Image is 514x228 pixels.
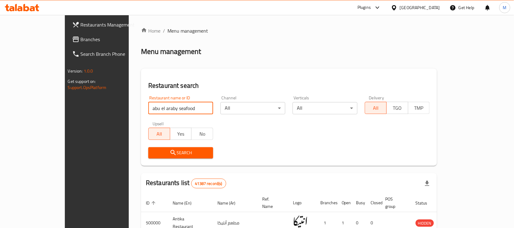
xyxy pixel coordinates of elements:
[148,128,170,140] button: All
[368,104,384,112] span: All
[68,77,96,85] span: Get support on:
[81,50,146,58] span: Search Branch Phone
[153,149,208,157] span: Search
[365,102,387,114] button: All
[81,36,146,43] span: Branches
[389,104,406,112] span: TGO
[148,102,213,114] input: Search for restaurant name or ID..
[173,130,189,138] span: Yes
[385,195,403,210] span: POS group
[81,21,146,28] span: Restaurants Management
[400,4,440,11] div: [GEOGRAPHIC_DATA]
[337,194,351,212] th: Open
[67,32,151,47] a: Branches
[194,130,211,138] span: No
[503,4,507,11] span: M
[416,220,434,227] span: HIDDEN
[220,102,285,114] div: All
[366,194,381,212] th: Closed
[153,122,164,126] label: Upsell
[288,194,315,212] th: Logo
[67,47,151,61] a: Search Branch Phone
[68,84,107,91] a: Support.OpsPlatform
[386,102,408,114] button: TGO
[191,128,213,140] button: No
[146,178,226,188] h2: Restaurants list
[141,47,201,56] h2: Menu management
[293,102,357,114] div: All
[148,147,213,159] button: Search
[167,27,208,34] span: Menu management
[315,194,337,212] th: Branches
[416,219,434,227] div: HIDDEN
[67,17,151,32] a: Restaurants Management
[416,199,435,207] span: Status
[351,194,366,212] th: Busy
[191,179,226,188] div: Total records count
[148,81,430,90] h2: Restaurant search
[192,181,226,187] span: 41387 record(s)
[146,199,157,207] span: ID
[408,102,430,114] button: TMP
[420,176,435,191] div: Export file
[170,128,192,140] button: Yes
[141,27,160,34] a: Home
[141,27,437,34] nav: breadcrumb
[163,27,165,34] li: /
[173,199,199,207] span: Name (En)
[68,67,83,75] span: Version:
[84,67,93,75] span: 1.0.0
[217,199,243,207] span: Name (Ar)
[411,104,428,112] span: TMP
[262,195,281,210] span: Ref. Name
[369,96,384,100] label: Delivery
[151,130,168,138] span: All
[357,4,371,11] div: Plugins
